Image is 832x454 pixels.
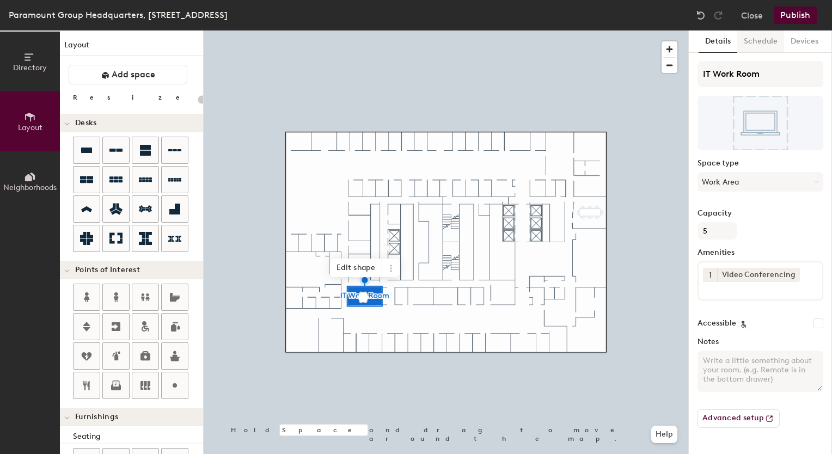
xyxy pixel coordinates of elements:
[60,39,203,56] h1: Layout
[695,10,706,21] img: Undo
[698,319,736,328] label: Accessible
[741,7,763,24] button: Close
[698,248,823,257] label: Amenities
[75,266,140,274] span: Points of Interest
[784,30,825,53] button: Devices
[330,259,382,277] span: Edit shape
[737,30,784,53] button: Schedule
[18,123,42,132] span: Layout
[713,10,724,21] img: Redo
[75,413,118,421] span: Furnishings
[75,119,96,127] span: Desks
[698,409,780,428] button: Advanced setup
[698,338,823,346] label: Notes
[9,8,228,22] div: Paramount Group Headquarters, [STREET_ADDRESS]
[703,268,717,282] button: 1
[3,183,57,192] span: Neighborhoods
[112,69,155,80] span: Add space
[717,268,800,282] div: Video Conferencing
[698,96,823,150] img: The space named IT Work Room
[13,63,47,72] span: Directory
[73,93,193,102] div: Resize
[698,172,823,192] button: Work Area
[69,65,187,84] button: Add space
[709,269,712,281] span: 1
[651,426,677,443] button: Help
[774,7,817,24] button: Publish
[699,30,737,53] button: Details
[698,209,823,218] label: Capacity
[73,431,203,443] div: Seating
[698,159,823,168] label: Space type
